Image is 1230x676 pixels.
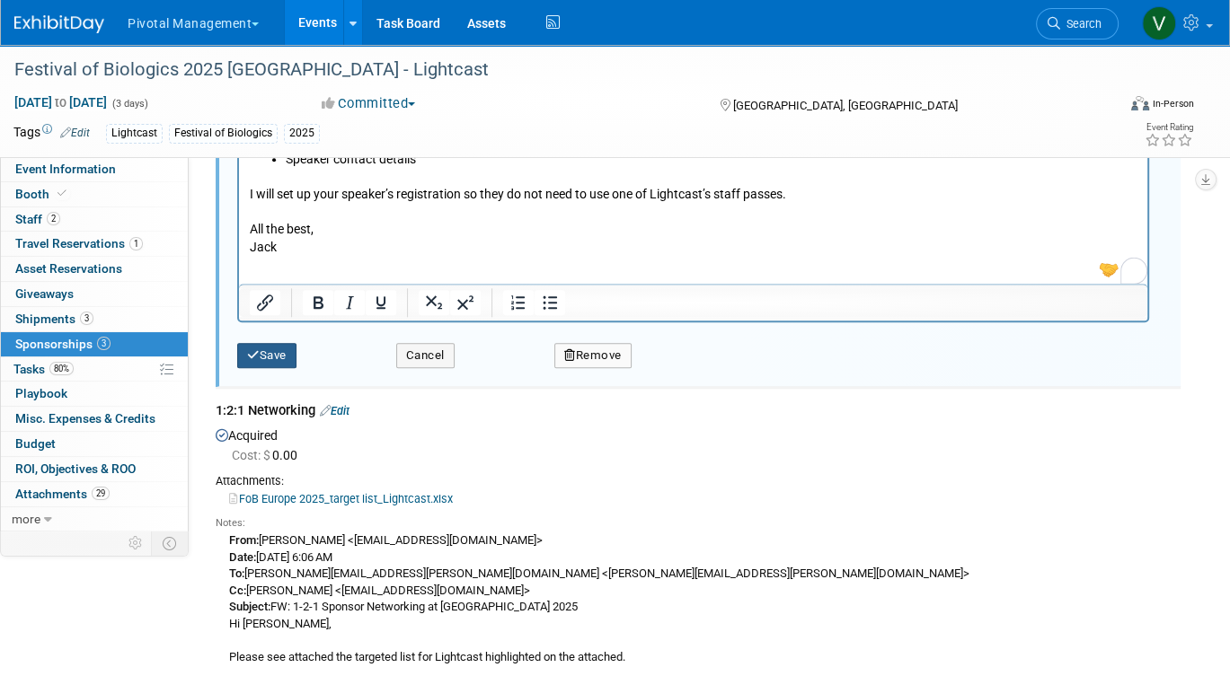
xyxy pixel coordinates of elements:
[1,332,188,356] a: Sponsorships3
[1020,93,1194,120] div: Event Format
[1,157,188,181] a: Event Information
[12,512,40,526] span: more
[13,362,74,376] span: Tasks
[366,290,396,315] button: Underline
[1060,17,1102,31] span: Search
[169,124,278,143] div: Festival of Biologics
[250,290,280,315] button: Insert/edit link
[535,290,565,315] button: Bullet list
[1,207,188,232] a: Staff2
[47,640,898,658] li: Short speaker bio
[303,290,333,315] button: Bold
[1131,96,1149,110] img: Format-Inperson.png
[284,124,320,143] div: 2025
[232,448,272,462] span: Cost: $
[1,507,188,531] a: more
[97,337,111,350] span: 3
[334,290,365,315] button: Italic
[47,588,898,606] li: Confirmation of speaker and speaker job title
[60,127,90,139] a: Edit
[11,448,29,462] b: Cc:
[451,518,745,532] b: Upstream Processing track on day 1 at 4:50-5:10pm
[31,131,128,145] b: [PERSON_NAME]
[237,343,296,368] button: Save
[216,516,1181,531] div: Notes:
[14,15,104,33] img: ExhibitDay
[315,94,422,113] button: Committed
[47,623,898,641] li: Speaker photo
[15,187,70,201] span: Booth
[229,566,244,580] b: To:
[11,465,58,479] b: Subject:
[1145,123,1193,132] div: Event Rating
[554,343,632,368] button: Remove
[11,218,898,587] p: Abstract Traditional antibody discovery methods, such as hybridoma technology and [MEDICAL_DATA] ...
[419,290,449,315] button: Subscript
[120,531,152,555] td: Personalize Event Tab Strip
[1,457,188,481] a: ROI, Objectives & ROO
[11,130,898,200] p: Bio: is Associate Director of Commercial Development at Lightcast Discovery, a biotech company de...
[503,290,534,315] button: Numbered list
[152,531,189,555] td: Toggle Event Tabs
[11,7,898,130] p: Hi, [PERSON_NAME], Thank you for reaching out. Here is Lightcast’s presentation details: Presente...
[47,605,898,623] li: Talk title & short abstract
[1,232,188,256] a: Travel Reservations1
[1142,6,1176,40] img: Valerie Weld
[58,189,66,198] i: Booth reservation complete
[1152,97,1194,110] div: In-Person
[15,487,110,501] span: Attachments
[15,386,67,400] span: Playbook
[229,492,453,505] a: FoB Europe 2025_target list_Lightcast.xlsx
[111,98,148,110] span: (3 days)
[15,236,143,250] span: Travel Reservations
[13,94,108,110] span: [DATE] [DATE]
[450,290,481,315] button: Superscript
[320,404,350,417] a: Edit
[733,99,958,112] span: [GEOGRAPHIC_DATA], [GEOGRAPHIC_DATA]
[1,257,188,281] a: Asset Reservations
[11,413,41,427] b: Date:
[15,436,56,451] span: Budget
[229,600,270,613] b: Subject:
[49,362,74,375] span: 80%
[216,401,1181,424] div: 1:2:1 Networking
[1,432,188,456] a: Budget
[11,430,29,444] b: To:
[47,212,60,225] span: 2
[1,482,188,506] a: Attachments29
[1,407,188,431] a: Misc. Expenses & Credits
[1036,8,1119,40] a: Search
[106,124,163,143] div: Lightcast
[229,533,259,547] b: From:
[15,461,136,476] span: ROI, Objectives & ROO
[396,343,455,368] button: Cancel
[15,312,93,326] span: Shipments
[15,286,74,301] span: Giveaways
[15,261,122,276] span: Asset Reservations
[47,658,898,676] li: Speaker contact details
[15,212,60,226] span: Staff
[92,487,110,500] span: 29
[1,282,188,306] a: Giveaways
[80,312,93,325] span: 3
[11,395,44,409] b: From:
[13,123,90,144] td: Tags
[1,382,188,406] a: Playbook
[8,54,1093,86] div: Festival of Biologics 2025 [GEOGRAPHIC_DATA] - Lightcast
[1,357,188,382] a: Tasks80%
[15,411,155,426] span: Misc. Expenses & Credits
[52,95,69,110] span: to
[216,473,1181,489] div: Attachments:
[1,182,188,206] a: Booth
[15,162,116,176] span: Event Information
[15,337,111,351] span: Sponsorships
[1,307,188,331] a: Shipments3
[129,237,143,250] span: 1
[229,550,256,564] b: Date:
[229,584,246,597] b: Cc:
[232,448,305,462] span: 0.00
